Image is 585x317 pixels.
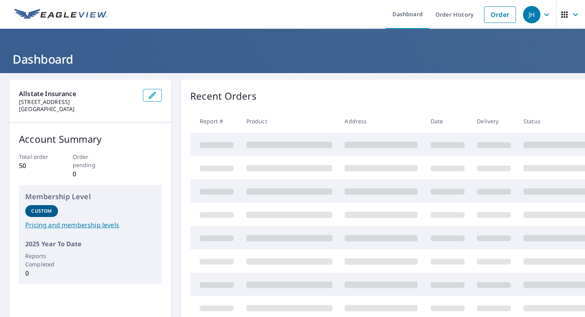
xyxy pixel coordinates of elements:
p: 50 [19,161,55,170]
p: 2025 Year To Date [25,239,156,249]
p: Total order [19,153,55,161]
th: Delivery [471,109,517,133]
p: Account Summary [19,132,162,146]
p: Custom [31,208,52,215]
th: Address [338,109,424,133]
p: Membership Level [25,191,156,202]
p: Reports Completed [25,252,58,268]
th: Date [424,109,471,133]
p: [STREET_ADDRESS] [19,98,137,106]
p: Recent Orders [190,89,257,103]
img: EV Logo [14,9,107,21]
th: Report # [190,109,240,133]
p: 0 [25,268,58,278]
a: Pricing and membership levels [25,220,156,230]
p: [GEOGRAPHIC_DATA] [19,106,137,113]
h1: Dashboard [9,51,576,67]
p: 0 [73,169,109,179]
a: Order [484,6,516,23]
th: Product [240,109,339,133]
p: Allstate Insurance [19,89,137,98]
p: Order pending [73,153,109,169]
div: JH [523,6,540,23]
